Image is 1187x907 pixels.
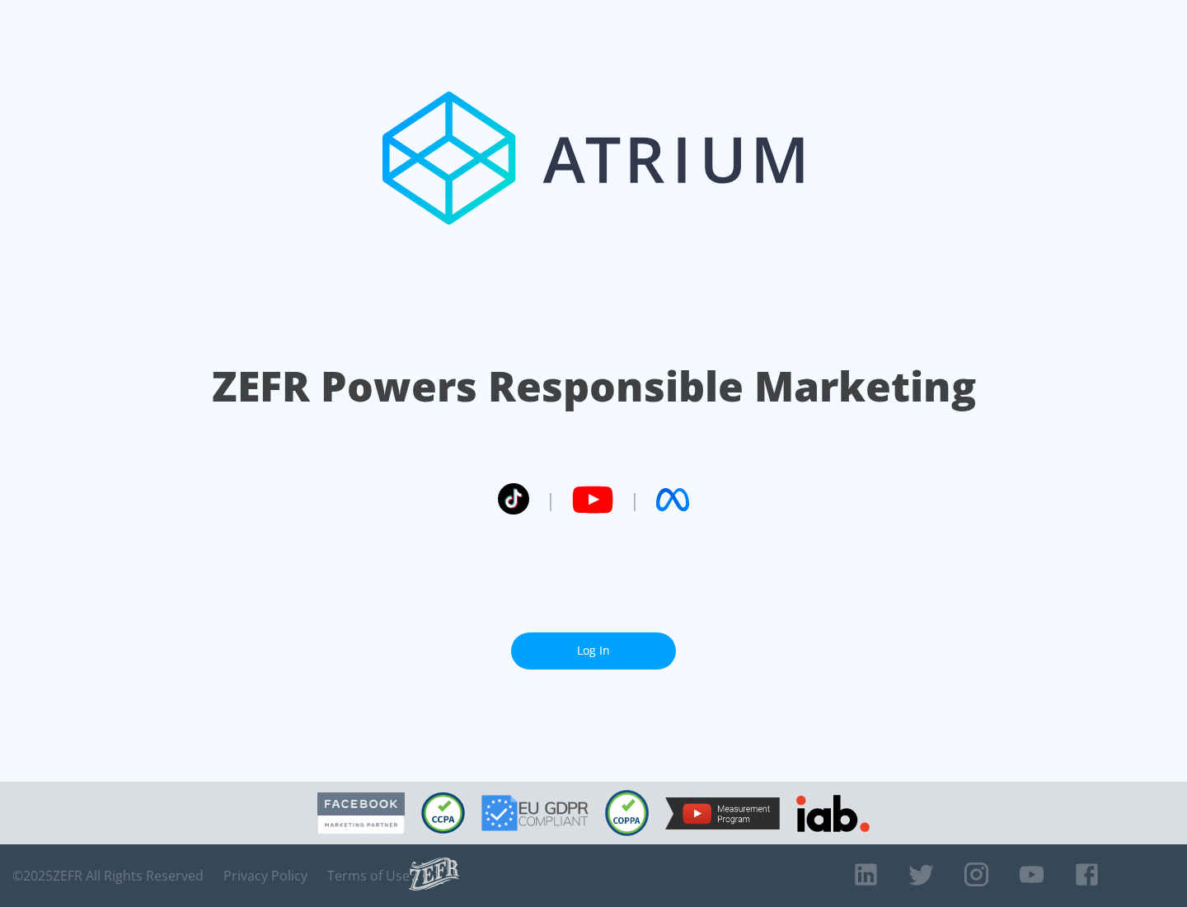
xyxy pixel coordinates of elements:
a: Log In [511,632,676,670]
img: IAB [796,795,870,832]
span: | [630,487,640,512]
span: © 2025 ZEFR All Rights Reserved [12,867,204,884]
span: | [546,487,556,512]
img: Facebook Marketing Partner [317,792,405,834]
a: Privacy Policy [223,867,307,884]
img: COPPA Compliant [605,790,649,836]
img: YouTube Measurement Program [665,797,780,829]
a: Terms of Use [327,867,410,884]
img: GDPR Compliant [481,795,589,831]
img: CCPA Compliant [421,792,465,834]
h1: ZEFR Powers Responsible Marketing [212,358,976,415]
